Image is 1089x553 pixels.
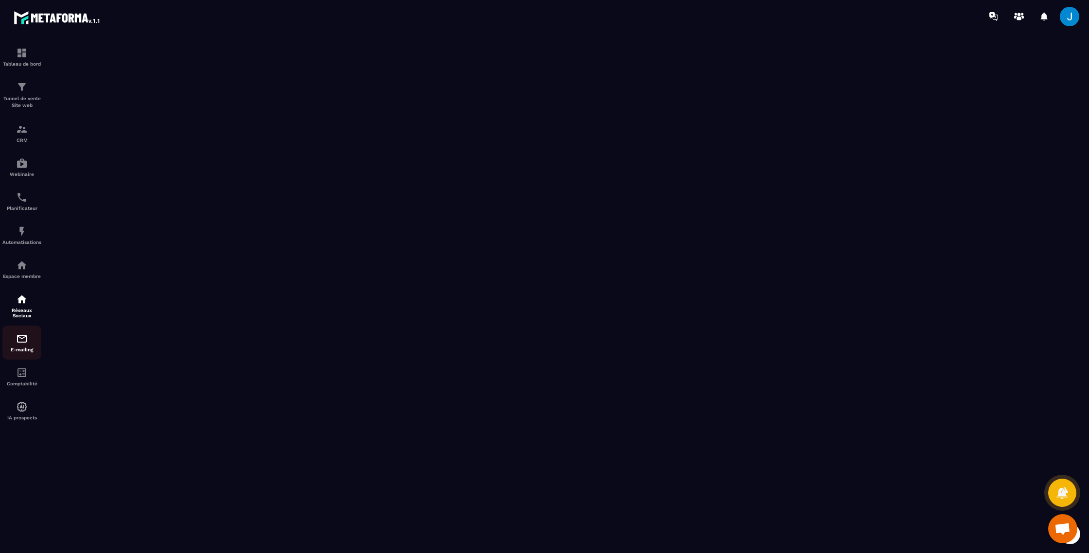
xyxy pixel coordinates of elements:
[16,123,28,135] img: formation
[16,225,28,237] img: automations
[16,259,28,271] img: automations
[16,367,28,379] img: accountant
[16,81,28,93] img: formation
[2,308,41,318] p: Réseaux Sociaux
[2,40,41,74] a: formationformationTableau de bord
[16,294,28,305] img: social-network
[2,95,41,109] p: Tunnel de vente Site web
[2,381,41,386] p: Comptabilité
[14,9,101,26] img: logo
[2,274,41,279] p: Espace membre
[2,206,41,211] p: Planificateur
[2,74,41,116] a: formationformationTunnel de vente Site web
[2,172,41,177] p: Webinaire
[2,286,41,326] a: social-networksocial-networkRéseaux Sociaux
[16,47,28,59] img: formation
[2,326,41,360] a: emailemailE-mailing
[2,184,41,218] a: schedulerschedulerPlanificateur
[16,333,28,345] img: email
[1048,514,1077,543] div: Ouvrir le chat
[2,347,41,352] p: E-mailing
[2,116,41,150] a: formationformationCRM
[16,191,28,203] img: scheduler
[16,401,28,413] img: automations
[2,415,41,420] p: IA prospects
[2,252,41,286] a: automationsautomationsEspace membre
[16,157,28,169] img: automations
[2,240,41,245] p: Automatisations
[2,138,41,143] p: CRM
[2,360,41,394] a: accountantaccountantComptabilité
[2,218,41,252] a: automationsautomationsAutomatisations
[2,61,41,67] p: Tableau de bord
[2,150,41,184] a: automationsautomationsWebinaire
